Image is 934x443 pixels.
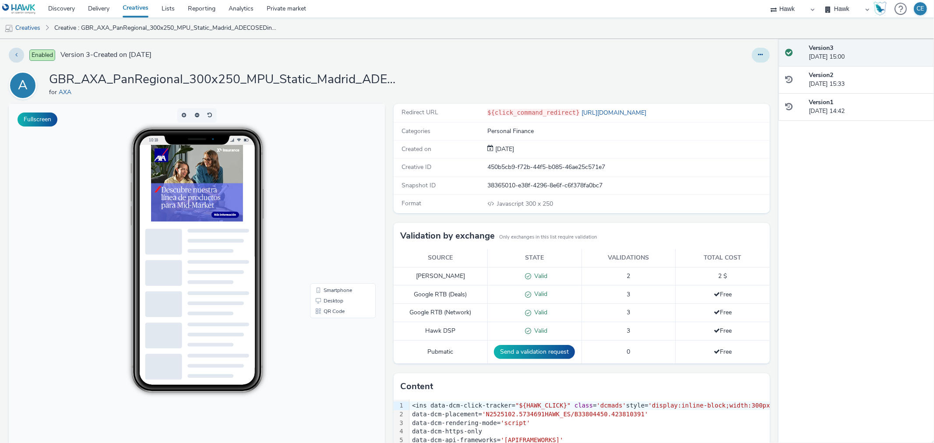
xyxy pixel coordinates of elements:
th: Source [394,249,488,267]
button: Send a validation request [494,345,575,359]
div: A [18,73,28,98]
td: Hawk DSP [394,322,488,341]
span: Valid [531,327,547,335]
code: ${click_command_redirect} [487,109,580,116]
span: Format [402,199,421,207]
span: 300 x 250 [496,200,553,208]
span: class [574,402,593,409]
span: Valid [531,290,547,298]
span: Free [714,348,732,356]
th: Total cost [676,249,770,267]
td: [PERSON_NAME] [394,267,488,285]
td: Google RTB (Network) [394,304,488,322]
td: Google RTB (Deals) [394,285,488,304]
div: 1 [394,401,405,410]
th: Validations [582,249,676,267]
h1: GBR_AXA_PanRegional_300x250_MPU_Static_Madrid_ADECOSEDinner_20250625 [49,71,399,88]
div: data-dcm-placement= [409,410,823,419]
strong: Version 2 [809,71,833,79]
span: 'N2525102.5734691HAWK_ES/B33804450.423810391' [482,411,648,418]
div: 38365010-e38f-4296-8e6f-c6f378fa0bc7 [487,181,768,190]
div: Creation 25 June 2025, 14:42 [493,145,514,154]
div: data-dcm-rendering-mode= [409,419,823,428]
span: "${HAWK_CLICK}" [515,402,571,409]
div: CE [917,2,924,15]
h3: Content [400,380,433,393]
span: Categories [402,127,430,135]
th: State [487,249,582,267]
span: Free [714,290,732,299]
span: Javascript [497,200,525,208]
span: QR Code [315,205,336,210]
div: 2 [394,410,405,419]
button: Fullscreen [18,113,57,127]
span: 'display:inline-block;width:300px;height:250px' [649,402,822,409]
span: 2 $ [718,272,727,280]
span: 2 [627,272,630,280]
td: Pubmatic [394,340,488,363]
li: QR Code [303,202,365,213]
span: [DATE] [493,145,514,153]
strong: Version 3 [809,44,833,52]
a: [URL][DOMAIN_NAME] [580,109,650,117]
li: Desktop [303,192,365,202]
span: Redirect URL [402,108,438,116]
small: Only exchanges in this list require validation [499,234,597,241]
a: Hawk Academy [874,2,890,16]
div: data-dcm-https-only [409,427,823,436]
div: <ins data-dcm-click-tracker= = style= [409,401,823,410]
li: Smartphone [303,181,365,192]
span: 3 [627,327,630,335]
h3: Validation by exchange [400,229,495,243]
span: 0 [627,348,630,356]
a: AXA [59,88,75,96]
span: 10:18 [140,34,149,39]
div: [DATE] 15:33 [809,71,927,89]
div: 3 [394,419,405,428]
div: 4 [394,427,405,436]
span: Version 3 - Created on [DATE] [60,50,152,60]
span: Enabled [29,49,55,61]
span: for [49,88,59,96]
span: Created on [402,145,431,153]
strong: Version 1 [809,98,833,106]
a: Creative : GBR_AXA_PanRegional_300x250_MPU_Static_Madrid_ADECOSEDinner_20250625 [50,18,283,39]
span: Valid [531,272,547,280]
img: mobile [4,24,13,33]
div: Personal Finance [487,127,768,136]
span: Valid [531,308,547,316]
span: Snapshot ID [402,181,436,190]
div: 450b5cb9-f72b-44f5-b085-46ae25c571e7 [487,163,768,172]
span: Creative ID [402,163,431,171]
span: Smartphone [315,184,343,189]
span: Free [714,308,732,316]
span: Free [714,327,732,335]
span: 'dcmads' [597,402,626,409]
span: Desktop [315,194,335,200]
a: A [9,81,40,89]
span: 'script' [500,419,530,426]
img: Hawk Academy [874,2,887,16]
div: [DATE] 15:00 [809,44,927,62]
div: [DATE] 14:42 [809,98,927,116]
span: 3 [627,290,630,299]
img: undefined Logo [2,4,36,14]
span: 3 [627,308,630,316]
